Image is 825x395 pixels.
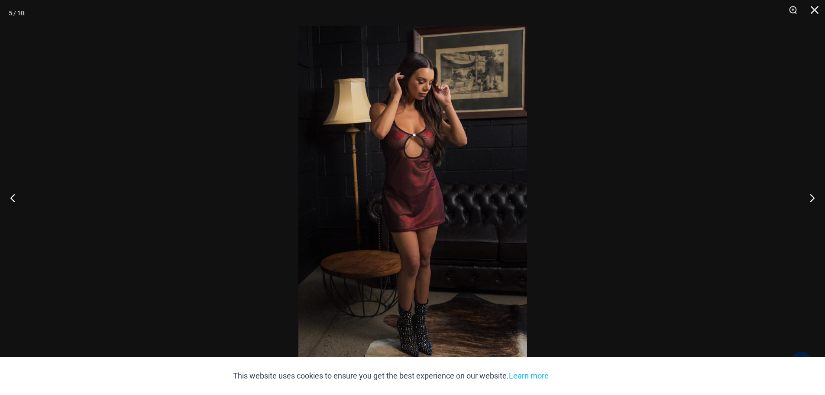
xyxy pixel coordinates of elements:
img: Midnight Shimmer Red 5131 Dress 02 [298,26,527,369]
div: 5 / 10 [9,7,24,20]
button: Next [793,176,825,219]
a: Learn more [509,371,549,380]
button: Accept [555,366,592,386]
p: This website uses cookies to ensure you get the best experience on our website. [233,369,549,382]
